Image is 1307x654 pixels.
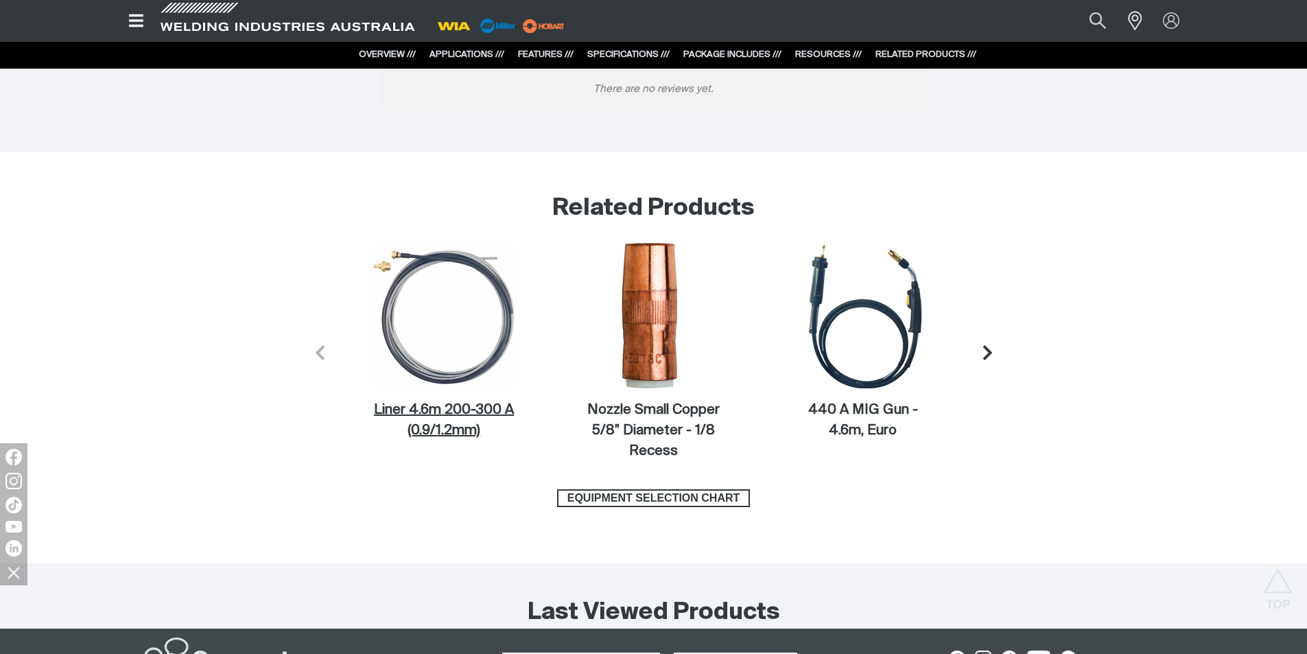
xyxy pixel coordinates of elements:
button: Previous slide [301,333,340,372]
a: Liner 4.6m 200-300 A (0.9/1.2mm)Liner 4.6m 200-300 A (0.9/1.2mm) [340,243,549,441]
input: Product name or item number... [1057,5,1120,36]
button: Scroll to top [1262,568,1293,599]
a: RESOURCES /// [795,50,862,59]
a: SPECIFICATIONS /// [587,50,670,59]
span: EQUIPMENT SELECTION CHART [558,489,749,507]
img: LinkedIn [5,540,22,557]
a: Equipment Selection Chart [557,489,750,507]
a: Nozzle Small Copper 5/8” Diameter - 1/8 RecessNozzle Small Copper 5/8” Diameter - 1/8 Recess [549,243,758,462]
a: 440 A MIG Gun - 4.6m, Euro440 A MIG Gun - 4.6m, Euro [758,243,967,441]
img: Liner 4.6m 200-300 A (0.9/1.2mm) [370,243,517,390]
a: RELATED PRODUCTS /// [875,50,976,59]
a: FEATURES /// [518,50,574,59]
figcaption: Nozzle Small Copper 5/8” Diameter - 1/8 Recess [580,400,727,462]
button: Next slide [968,333,1007,372]
h2: Related Products [116,194,1192,224]
a: APPLICATIONS /// [429,50,504,59]
img: Facebook [5,449,22,465]
a: OVERVIEW /// [359,50,416,59]
p: There are no reviews yet. [379,69,928,110]
button: Search products [1074,5,1121,36]
a: PACKAGE INCLUDES /// [683,50,781,59]
img: miller [519,16,569,36]
img: 440 A MIG Gun - 4.6m, Euro [790,243,937,390]
img: Instagram [5,473,22,489]
h2: Last Viewed Products [528,598,780,628]
img: YouTube [5,521,22,533]
figcaption: 440 A MIG Gun - 4.6m, Euro [790,400,937,441]
img: hide socials [2,561,25,584]
img: TikTok [5,497,22,513]
img: Nozzle Small Copper 5/8” Diameter - 1/8 Recess [580,243,727,390]
figcaption: Liner 4.6m 200-300 A (0.9/1.2mm) [370,400,517,441]
a: miller [519,21,569,31]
